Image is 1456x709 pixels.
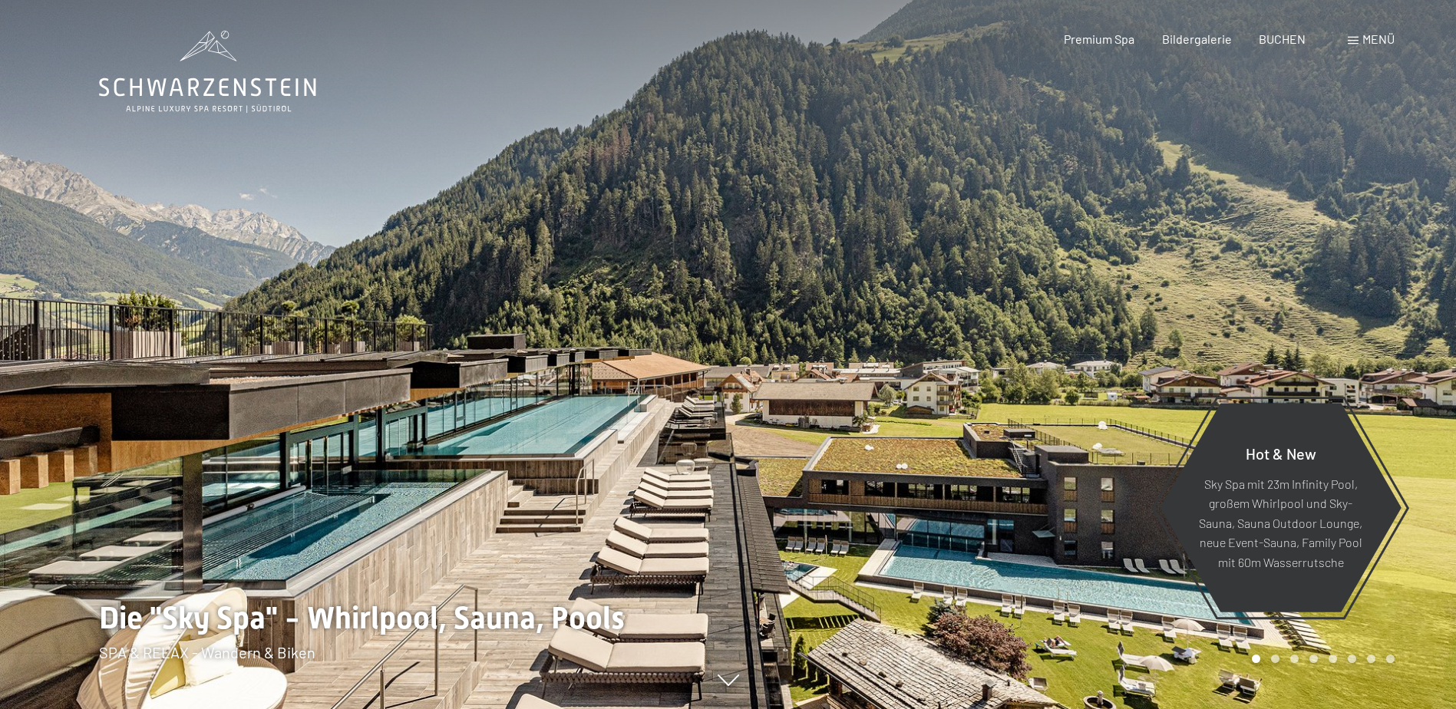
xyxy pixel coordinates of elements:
div: Carousel Page 8 [1386,655,1395,663]
div: Carousel Page 6 [1348,655,1356,663]
div: Carousel Page 2 [1271,655,1279,663]
a: Hot & New Sky Spa mit 23m Infinity Pool, großem Whirlpool und Sky-Sauna, Sauna Outdoor Lounge, ne... [1159,402,1402,613]
div: Carousel Page 1 (Current Slide) [1252,655,1260,663]
a: Premium Spa [1064,31,1134,46]
a: Bildergalerie [1162,31,1232,46]
a: BUCHEN [1259,31,1306,46]
div: Carousel Page 7 [1367,655,1375,663]
div: Carousel Page 4 [1309,655,1318,663]
span: Menü [1362,31,1395,46]
div: Carousel Page 5 [1329,655,1337,663]
div: Carousel Pagination [1246,655,1395,663]
div: Carousel Page 3 [1290,655,1299,663]
span: Hot & New [1246,444,1316,462]
p: Sky Spa mit 23m Infinity Pool, großem Whirlpool und Sky-Sauna, Sauna Outdoor Lounge, neue Event-S... [1197,473,1364,572]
